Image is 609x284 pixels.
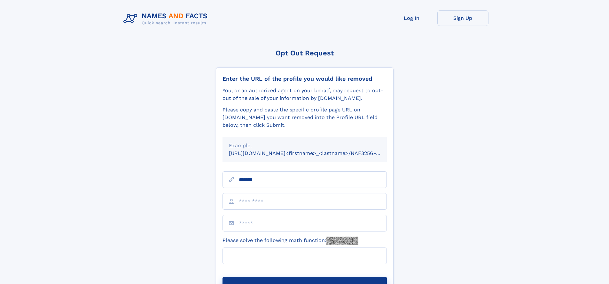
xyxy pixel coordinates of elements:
[223,87,387,102] div: You, or an authorized agent on your behalf, may request to opt-out of the sale of your informatio...
[437,10,488,26] a: Sign Up
[223,237,358,245] label: Please solve the following math function:
[229,142,380,150] div: Example:
[229,150,399,156] small: [URL][DOMAIN_NAME]<firstname>_<lastname>/NAF325G-xxxxxxxx
[216,49,394,57] div: Opt Out Request
[386,10,437,26] a: Log In
[223,106,387,129] div: Please copy and paste the specific profile page URL on [DOMAIN_NAME] you want removed into the Pr...
[223,75,387,82] div: Enter the URL of the profile you would like removed
[121,10,213,28] img: Logo Names and Facts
